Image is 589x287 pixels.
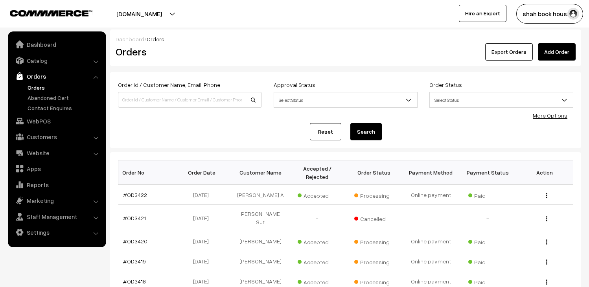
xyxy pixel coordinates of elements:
[274,93,417,107] span: Select Status
[430,93,573,107] span: Select Status
[459,205,516,231] td: -
[175,205,232,231] td: [DATE]
[10,162,103,176] a: Apps
[10,10,92,16] img: COMMMERCE
[468,189,508,200] span: Paid
[10,178,103,192] a: Reports
[10,53,103,68] a: Catalog
[533,112,567,119] a: More Options
[116,46,261,58] h2: Orders
[546,280,547,285] img: Menu
[468,236,508,246] span: Paid
[175,185,232,205] td: [DATE]
[116,36,144,42] a: Dashboard
[354,236,394,246] span: Processing
[123,278,146,285] a: #OD3418
[403,185,460,205] td: Online payment
[403,251,460,271] td: Online payment
[123,258,146,265] a: #OD3419
[459,160,516,185] th: Payment Status
[175,231,232,251] td: [DATE]
[546,239,547,245] img: Menu
[10,114,103,128] a: WebPOS
[10,37,103,52] a: Dashboard
[232,231,289,251] td: [PERSON_NAME]
[116,35,576,43] div: /
[10,8,79,17] a: COMMMERCE
[289,205,346,231] td: -
[546,193,547,198] img: Menu
[10,69,103,83] a: Orders
[538,43,576,61] a: Add Order
[123,215,146,221] a: #OD3421
[354,189,394,200] span: Processing
[10,225,103,239] a: Settings
[429,81,462,89] label: Order Status
[289,160,346,185] th: Accepted / Rejected
[118,92,262,108] input: Order Id / Customer Name / Customer Email / Customer Phone
[147,36,164,42] span: Orders
[298,189,337,200] span: Accepted
[468,256,508,266] span: Paid
[298,256,337,266] span: Accepted
[175,160,232,185] th: Order Date
[346,160,403,185] th: Order Status
[118,160,175,185] th: Order No
[546,259,547,265] img: Menu
[10,146,103,160] a: Website
[118,81,220,89] label: Order Id / Customer Name, Email, Phone
[403,231,460,251] td: Online payment
[26,94,103,102] a: Abandoned Cart
[232,205,289,231] td: [PERSON_NAME] Sur
[468,276,508,286] span: Paid
[354,213,394,223] span: Cancelled
[123,238,147,245] a: #OD3420
[232,251,289,271] td: [PERSON_NAME]
[298,236,337,246] span: Accepted
[10,193,103,208] a: Marketing
[350,123,382,140] button: Search
[546,216,547,221] img: Menu
[175,251,232,271] td: [DATE]
[567,8,579,20] img: user
[232,160,289,185] th: Customer Name
[310,123,341,140] a: Reset
[459,5,506,22] a: Hire an Expert
[403,160,460,185] th: Payment Method
[89,4,190,24] button: [DOMAIN_NAME]
[429,92,573,108] span: Select Status
[10,130,103,144] a: Customers
[10,210,103,224] a: Staff Management
[26,104,103,112] a: Contact Enquires
[516,4,583,24] button: shah book hous…
[232,185,289,205] td: [PERSON_NAME] A
[274,92,418,108] span: Select Status
[26,83,103,92] a: Orders
[274,81,315,89] label: Approval Status
[123,191,147,198] a: #OD3422
[298,276,337,286] span: Accepted
[354,256,394,266] span: Processing
[516,160,573,185] th: Action
[354,276,394,286] span: Processing
[485,43,533,61] button: Export Orders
